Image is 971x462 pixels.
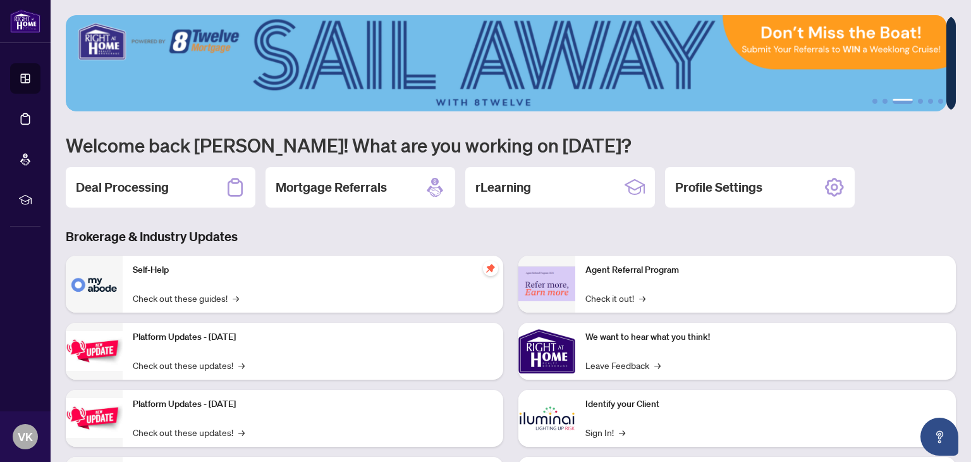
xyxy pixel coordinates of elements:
h2: rLearning [475,178,531,196]
h2: Mortgage Referrals [276,178,387,196]
span: VK [18,428,33,446]
img: Identify your Client [518,390,575,447]
p: Agent Referral Program [585,263,946,277]
img: logo [10,9,40,33]
h3: Brokerage & Industry Updates [66,228,956,246]
img: We want to hear what you think! [518,323,575,380]
h2: Profile Settings [675,178,762,196]
h2: Deal Processing [76,178,169,196]
a: Check out these updates!→ [133,425,245,439]
button: 4 [918,99,923,104]
a: Check out these guides!→ [133,291,239,305]
button: 1 [872,99,877,104]
img: Self-Help [66,256,123,313]
img: Slide 2 [66,15,946,111]
span: pushpin [483,261,498,276]
p: We want to hear what you think! [585,330,946,344]
span: → [654,358,661,372]
p: Platform Updates - [DATE] [133,397,493,411]
span: → [238,358,245,372]
a: Leave Feedback→ [585,358,661,372]
img: Agent Referral Program [518,266,575,301]
span: → [238,425,245,439]
a: Sign In!→ [585,425,625,439]
a: Check out these updates!→ [133,358,245,372]
button: 5 [928,99,933,104]
button: Open asap [920,418,958,456]
button: 6 [938,99,943,104]
span: → [619,425,625,439]
button: 2 [882,99,888,104]
span: → [233,291,239,305]
h1: Welcome back [PERSON_NAME]! What are you working on [DATE]? [66,133,956,157]
p: Identify your Client [585,397,946,411]
img: Platform Updates - July 8, 2025 [66,398,123,438]
span: → [639,291,645,305]
img: Platform Updates - July 21, 2025 [66,331,123,371]
p: Platform Updates - [DATE] [133,330,493,344]
p: Self-Help [133,263,493,277]
button: 3 [893,99,913,104]
a: Check it out!→ [585,291,645,305]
